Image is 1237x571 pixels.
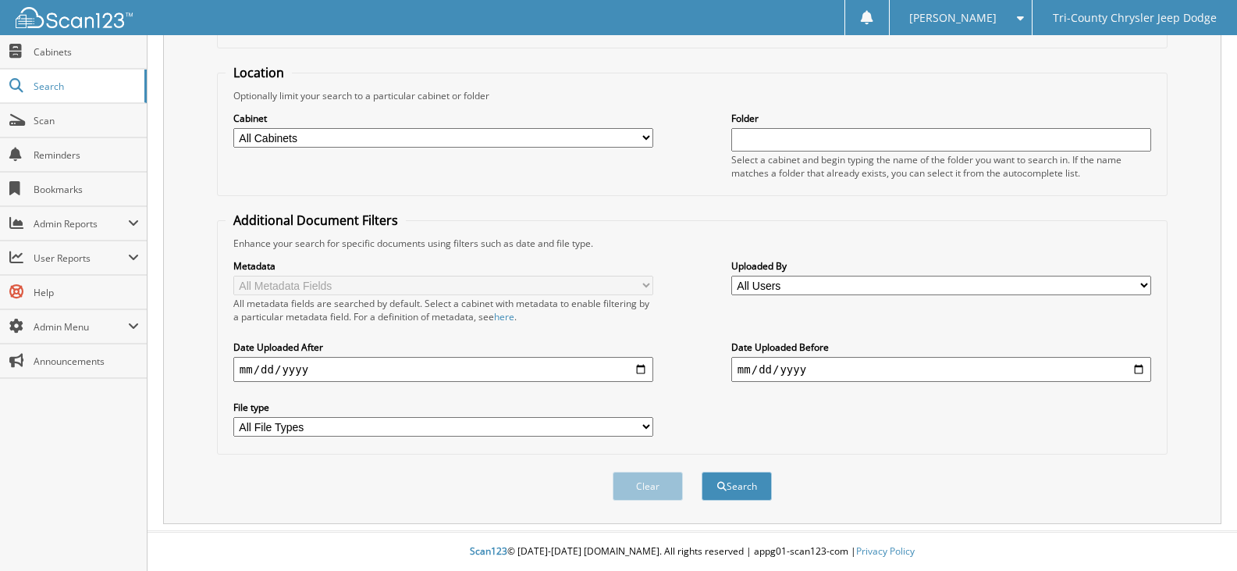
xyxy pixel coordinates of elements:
[233,297,653,323] div: All metadata fields are searched by default. Select a cabinet with metadata to enable filtering b...
[34,148,139,162] span: Reminders
[226,64,292,81] legend: Location
[731,112,1151,125] label: Folder
[16,7,133,28] img: scan123-logo-white.svg
[909,13,997,23] span: [PERSON_NAME]
[34,252,128,265] span: User Reports
[731,341,1151,354] label: Date Uploaded Before
[226,237,1159,250] div: Enhance your search for specific documents using filters such as date and file type.
[731,153,1151,180] div: Select a cabinet and begin typing the name of the folder you want to search in. If the name match...
[148,533,1237,571] div: © [DATE]-[DATE] [DOMAIN_NAME]. All rights reserved | appg01-scan123-com |
[1159,496,1237,571] iframe: Chat Widget
[226,89,1159,102] div: Optionally limit your search to a particular cabinet or folder
[731,259,1151,273] label: Uploaded By
[233,401,653,414] label: File type
[226,212,406,229] legend: Additional Document Filters
[34,80,137,93] span: Search
[494,310,514,323] a: here
[613,472,683,501] button: Clear
[34,286,139,299] span: Help
[1053,13,1217,23] span: Tri-County Chrysler Jeep Dodge
[233,112,653,125] label: Cabinet
[34,217,128,230] span: Admin Reports
[233,259,653,273] label: Metadata
[233,341,653,354] label: Date Uploaded After
[702,472,772,501] button: Search
[34,45,139,59] span: Cabinets
[856,544,915,558] a: Privacy Policy
[731,357,1151,382] input: end
[34,114,139,127] span: Scan
[233,357,653,382] input: start
[34,355,139,368] span: Announcements
[34,320,128,334] span: Admin Menu
[34,183,139,196] span: Bookmarks
[470,544,507,558] span: Scan123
